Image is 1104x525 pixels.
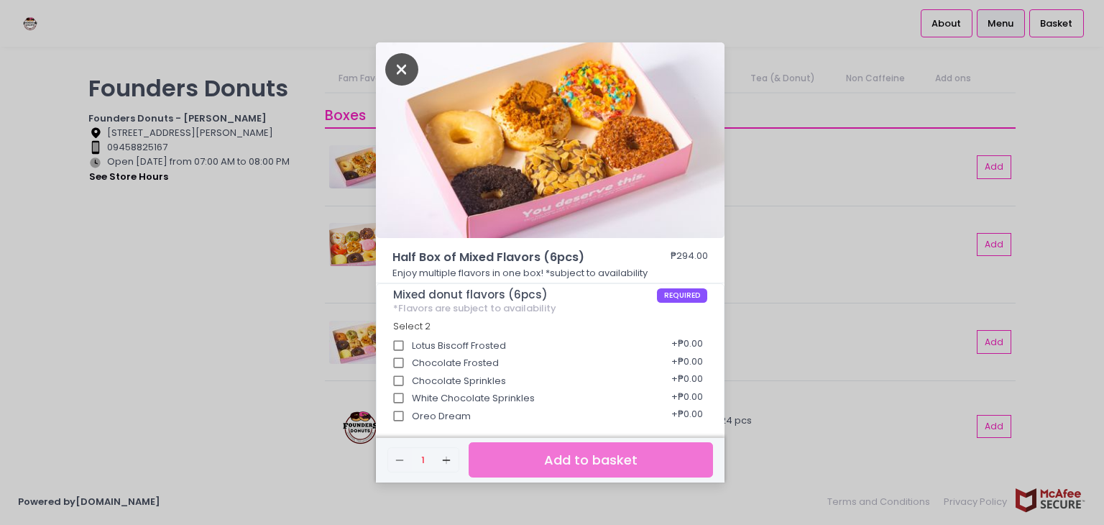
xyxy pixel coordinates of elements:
span: Select 2 [393,320,431,332]
img: Half Box of Mixed Flavors (6pcs) [376,42,724,238]
span: Half Box of Mixed Flavors (6pcs) [392,249,630,266]
div: ₱294.00 [671,249,708,266]
div: + ₱0.00 [666,367,707,395]
div: + ₱0.00 [666,350,707,377]
div: + ₱0.00 [666,385,707,412]
p: Enjoy multiple flavors in one box! *subject to availability [392,266,709,280]
span: REQUIRED [657,288,708,303]
div: *Flavors are subject to availability [393,303,708,314]
span: Mixed donut flavors (6pcs) [393,288,657,301]
button: Add to basket [469,442,713,478]
div: + ₱0.00 [666,420,707,447]
div: + ₱0.00 [666,403,707,430]
div: + ₱0.00 [666,332,707,360]
button: Close [385,61,418,76]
